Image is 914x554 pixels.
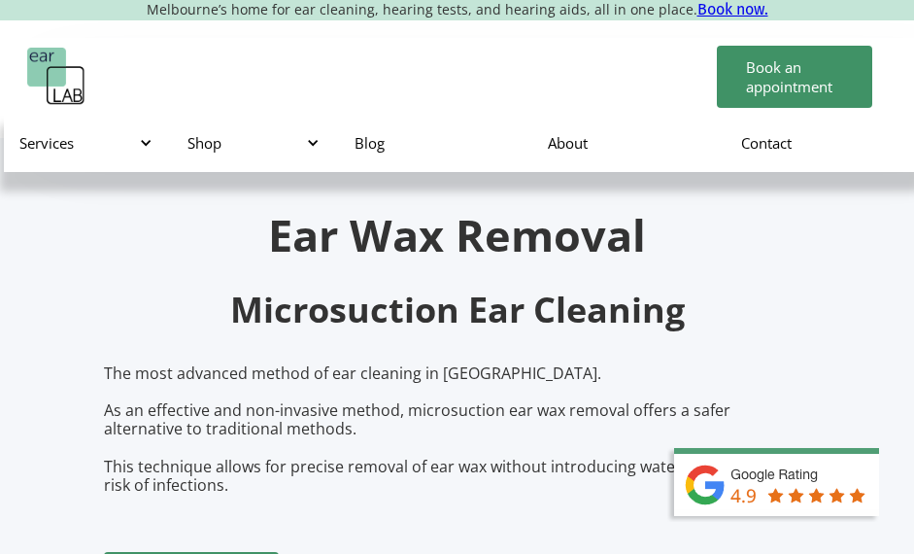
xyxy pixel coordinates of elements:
[187,133,317,153] div: Shop
[104,213,811,257] h1: Ear Wax Removal
[104,288,811,333] h2: Microsuction Ear Cleaning
[27,48,85,106] a: home
[339,115,532,171] a: Blog
[19,133,149,153] div: Services
[532,115,726,171] a: About
[172,114,340,172] div: Shop
[717,46,872,108] a: Book an appointment
[4,114,172,172] div: Services
[104,364,811,495] p: The most advanced method of ear cleaning in [GEOGRAPHIC_DATA]. As an effective and non-invasive m...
